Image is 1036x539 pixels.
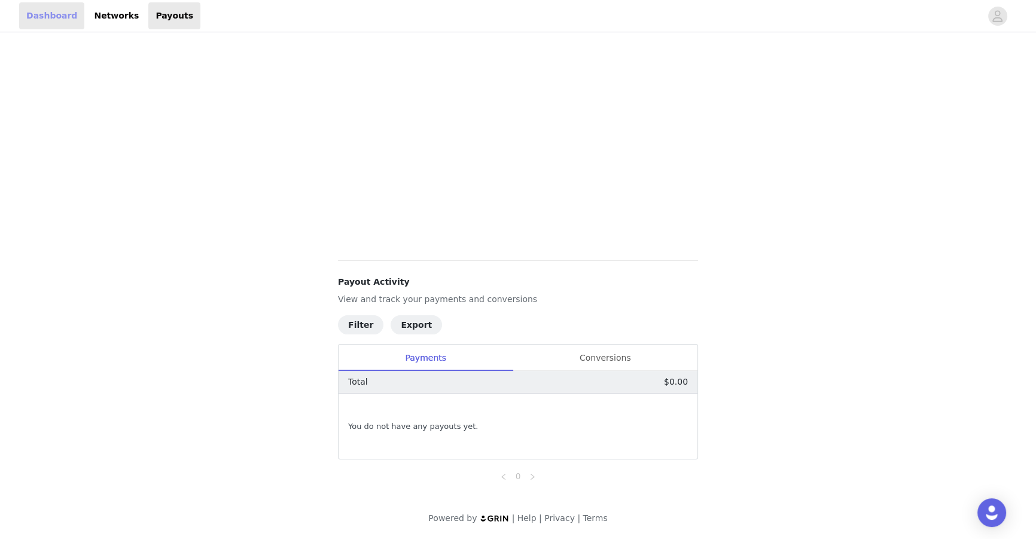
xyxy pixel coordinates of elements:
a: Payouts [148,2,200,29]
p: $0.00 [664,376,688,388]
div: Payments [339,345,513,371]
a: Networks [87,2,146,29]
li: 0 [511,469,525,483]
span: You do not have any payouts yet. [348,421,478,433]
div: Conversions [513,345,697,371]
h4: Payout Activity [338,276,698,288]
span: Powered by [428,513,477,523]
i: icon: left [500,473,507,480]
div: avatar [992,7,1003,26]
li: Previous Page [496,469,511,483]
span: | [512,513,515,523]
p: View and track your payments and conversions [338,293,698,306]
i: icon: right [529,473,536,480]
button: Export [391,315,442,334]
img: logo [480,514,510,522]
div: Open Intercom Messenger [977,498,1006,527]
li: Next Page [525,469,540,483]
a: Privacy [544,513,575,523]
a: Help [517,513,537,523]
span: | [539,513,542,523]
p: Total [348,376,368,388]
a: Terms [583,513,607,523]
a: Dashboard [19,2,84,29]
button: Filter [338,315,383,334]
a: 0 [511,470,525,483]
span: | [577,513,580,523]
